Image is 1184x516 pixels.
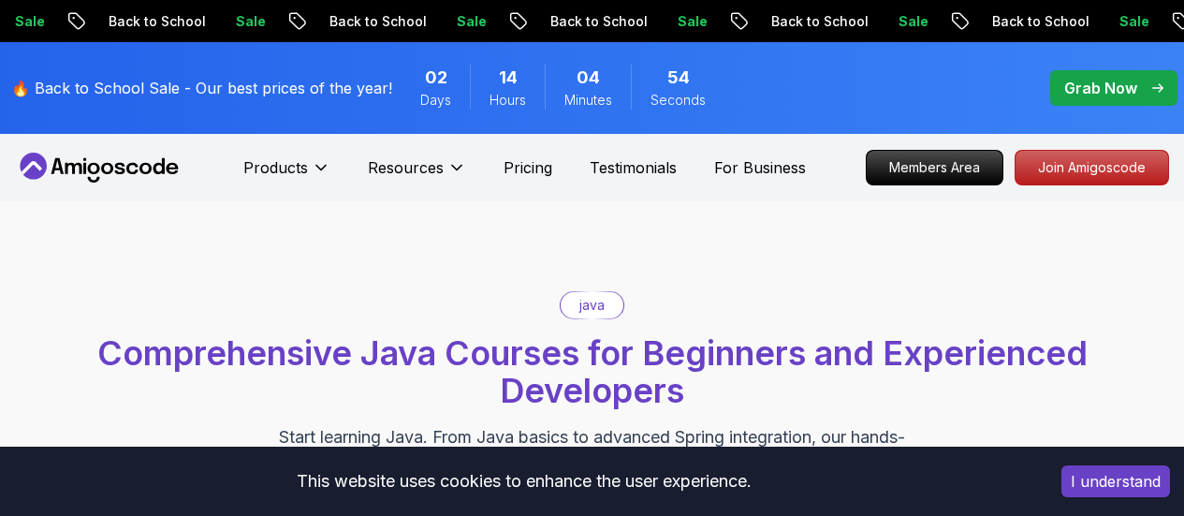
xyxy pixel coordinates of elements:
[1064,77,1137,99] p: Grab Now
[972,12,1099,31] p: Back to School
[590,156,677,179] a: Testimonials
[564,91,612,110] span: Minutes
[436,12,496,31] p: Sale
[1016,151,1168,184] p: Join Amigoscode
[878,12,938,31] p: Sale
[867,151,1002,184] p: Members Area
[650,91,706,110] span: Seconds
[88,12,215,31] p: Back to School
[504,156,552,179] a: Pricing
[1015,150,1169,185] a: Join Amigoscode
[499,65,518,91] span: 14 Hours
[368,156,466,194] button: Resources
[215,12,275,31] p: Sale
[243,156,330,194] button: Products
[1061,465,1170,497] button: Accept cookies
[657,12,717,31] p: Sale
[530,12,657,31] p: Back to School
[1099,12,1159,31] p: Sale
[14,461,1033,502] div: This website uses cookies to enhance the user experience.
[866,150,1003,185] a: Members Area
[11,77,392,99] p: 🔥 Back to School Sale - Our best prices of the year!
[278,424,907,477] p: Start learning Java. From Java basics to advanced Spring integration, our hands-on courses help y...
[577,65,600,91] span: 4 Minutes
[714,156,806,179] a: For Business
[490,91,526,110] span: Hours
[97,332,1088,411] span: Comprehensive Java Courses for Beginners and Experienced Developers
[667,65,690,91] span: 54 Seconds
[309,12,436,31] p: Back to School
[243,156,308,179] p: Products
[420,91,451,110] span: Days
[368,156,444,179] p: Resources
[751,12,878,31] p: Back to School
[425,65,447,91] span: 2 Days
[579,296,605,315] p: java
